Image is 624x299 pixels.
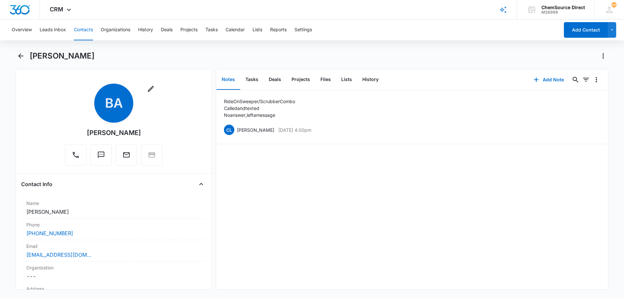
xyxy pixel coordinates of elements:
[180,20,198,40] button: Projects
[240,70,264,90] button: Tasks
[237,127,274,133] p: [PERSON_NAME]
[541,5,585,10] div: account name
[87,128,141,138] div: [PERSON_NAME]
[336,70,357,90] button: Lists
[65,154,86,160] a: Call
[270,20,287,40] button: Reports
[16,51,26,61] button: Back
[598,51,608,61] button: Actions
[541,10,585,15] div: account id
[216,70,240,90] button: Notes
[294,20,312,40] button: Settings
[40,20,66,40] button: Leads Inbox
[26,229,73,237] a: [PHONE_NUMBER]
[26,272,201,280] dd: ---
[315,70,336,90] button: Files
[278,127,311,133] p: [DATE] 4:00pm
[116,144,137,166] button: Email
[26,264,201,271] label: Organization
[74,20,93,40] button: Contacts
[26,208,201,216] dd: [PERSON_NAME]
[21,240,206,262] div: Email[EMAIL_ADDRESS][DOMAIN_NAME]
[196,179,206,189] button: Close
[90,154,112,160] a: Text
[264,70,286,90] button: Deals
[564,22,608,38] button: Add Contact
[226,20,245,40] button: Calendar
[21,219,206,240] div: Phone[PHONE_NUMBER]
[224,112,295,118] p: No answer, left a message
[65,144,86,166] button: Call
[12,20,32,40] button: Overview
[205,20,218,40] button: Tasks
[224,105,295,112] p: Called and texted
[253,20,262,40] button: Lists
[30,51,95,61] h1: [PERSON_NAME]
[21,197,206,219] div: Name[PERSON_NAME]
[26,285,201,292] label: Address
[161,20,173,40] button: Deals
[224,125,234,135] span: CL
[581,75,591,85] button: Filters
[101,20,130,40] button: Organizations
[26,200,201,207] label: Name
[26,221,201,228] label: Phone
[116,154,137,160] a: Email
[357,70,384,90] button: History
[138,20,153,40] button: History
[26,251,91,259] a: [EMAIL_ADDRESS][DOMAIN_NAME]
[21,262,206,283] div: Organization---
[527,72,570,88] button: Add Note
[21,180,52,188] h4: Contact Info
[90,144,112,166] button: Text
[611,2,617,7] span: 2633
[50,6,63,13] span: CRM
[286,70,315,90] button: Projects
[591,75,602,85] button: Overflow Menu
[94,84,133,123] span: BA
[570,75,581,85] button: Search...
[26,243,201,250] label: Email
[224,98,295,105] p: Ride On Sweeper/Scrubber Combo
[611,2,617,7] div: notifications count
